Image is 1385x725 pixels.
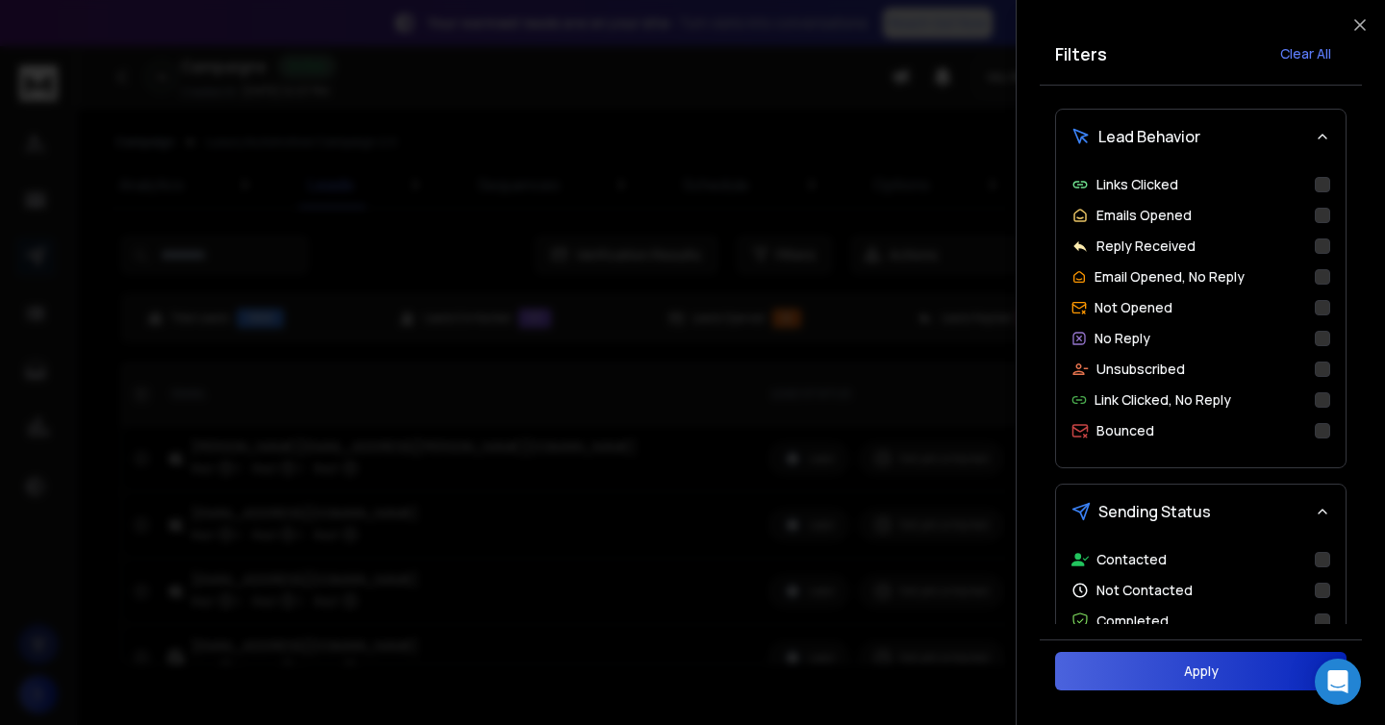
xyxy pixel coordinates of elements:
[1095,298,1172,317] p: Not Opened
[1056,163,1346,467] div: Lead Behavior
[1056,110,1346,163] button: Lead Behavior
[1098,500,1211,523] span: Sending Status
[1095,390,1231,410] p: Link Clicked, No Reply
[1315,659,1361,705] div: Open Intercom Messenger
[1096,206,1192,225] p: Emails Opened
[1096,175,1178,194] p: Links Clicked
[1055,652,1347,690] button: Apply
[1095,329,1150,348] p: No Reply
[1096,237,1196,256] p: Reply Received
[1096,550,1167,569] p: Contacted
[1096,581,1193,600] p: Not Contacted
[1055,40,1107,67] h2: Filters
[1096,421,1154,440] p: Bounced
[1098,125,1200,148] span: Lead Behavior
[1056,485,1346,538] button: Sending Status
[1095,267,1245,287] p: Email Opened, No Reply
[1096,612,1169,631] p: Completed
[1096,360,1185,379] p: Unsubscribed
[1265,35,1347,73] button: Clear All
